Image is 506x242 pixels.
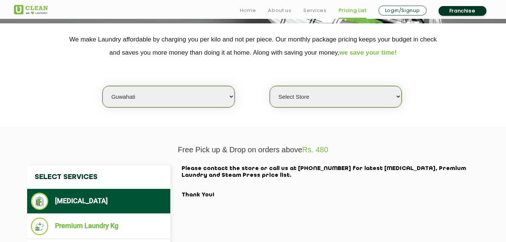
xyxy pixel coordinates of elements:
[268,6,291,15] a: About us
[339,6,367,15] a: Pricing List
[27,165,170,189] h4: Select Services
[31,193,49,210] img: Dry Cleaning
[31,217,167,235] li: Premium Laundry Kg
[14,146,492,154] p: Free Pick up & Drop on orders above
[240,6,256,15] a: Home
[379,6,427,15] a: Login/Signup
[302,146,328,154] span: Rs. 480
[339,49,397,56] span: we save your time!
[14,5,48,14] img: UClean Laundry and Dry Cleaning
[31,217,49,235] img: Premium Laundry Kg
[14,33,492,59] p: We make Laundry affordable by charging you per kilo and not per piece. Our monthly package pricin...
[303,6,326,15] a: Services
[31,193,167,210] li: [MEDICAL_DATA]
[439,6,486,16] a: Franchise
[182,165,479,199] h2: Please contact the store or call us at [PHONE_NUMBER] for latest [MEDICAL_DATA], Premium Laundry ...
